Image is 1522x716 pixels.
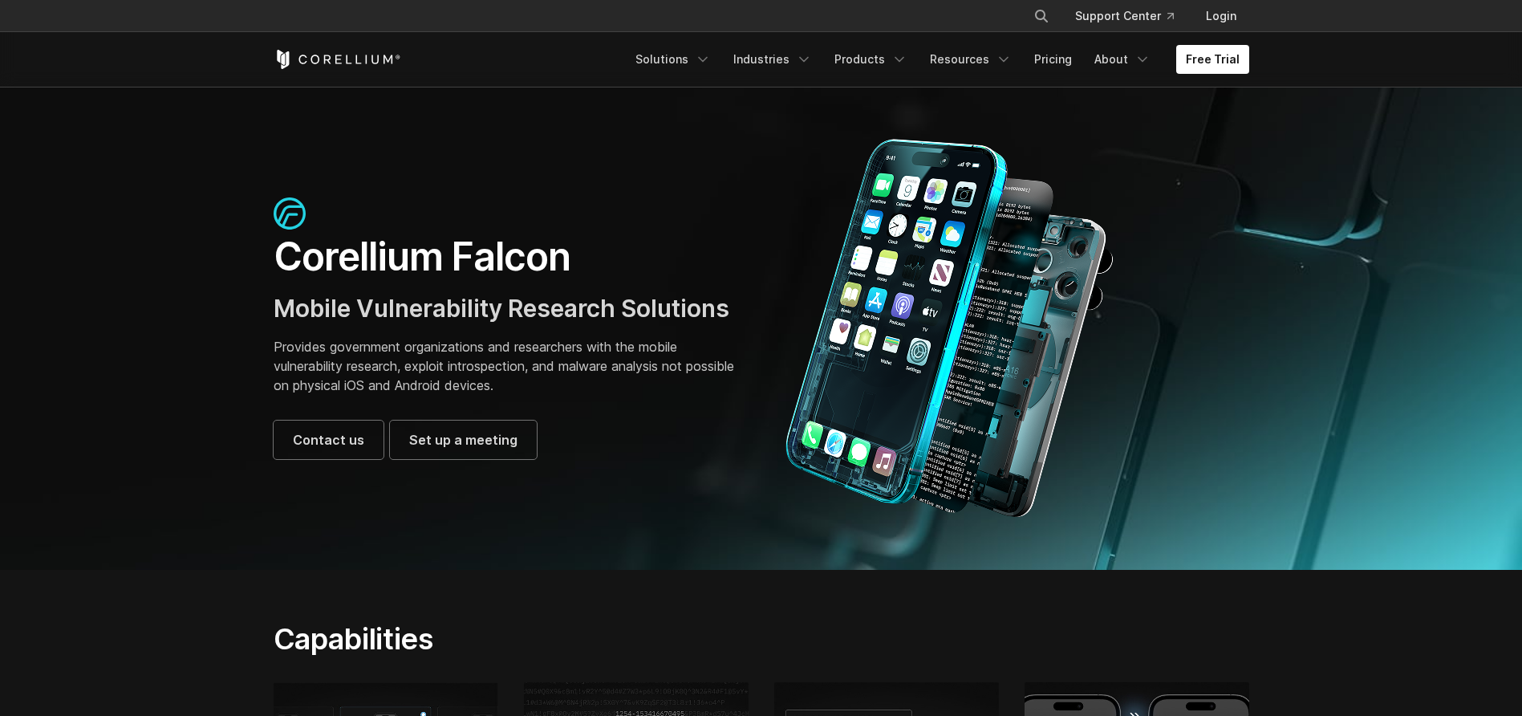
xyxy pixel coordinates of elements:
a: Resources [920,45,1021,74]
a: Products [825,45,917,74]
a: Corellium Home [274,50,401,69]
a: Pricing [1025,45,1082,74]
h1: Corellium Falcon [274,233,745,281]
a: Support Center [1062,2,1187,31]
p: Provides government organizations and researchers with the mobile vulnerability research, exploit... [274,337,745,395]
img: falcon-icon [274,197,306,230]
a: Contact us [274,421,384,459]
a: Free Trial [1176,45,1249,74]
a: Solutions [626,45,720,74]
div: Navigation Menu [626,45,1249,74]
div: Navigation Menu [1014,2,1249,31]
a: Set up a meeting [390,421,537,459]
h2: Capabilities [274,621,913,657]
a: About [1085,45,1160,74]
span: Mobile Vulnerability Research Solutions [274,294,729,323]
a: Industries [724,45,822,74]
a: Login [1193,2,1249,31]
img: Corellium_Falcon Hero 1 [777,138,1122,519]
span: Set up a meeting [409,430,517,450]
span: Contact us [293,430,364,450]
button: Search [1027,2,1056,31]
